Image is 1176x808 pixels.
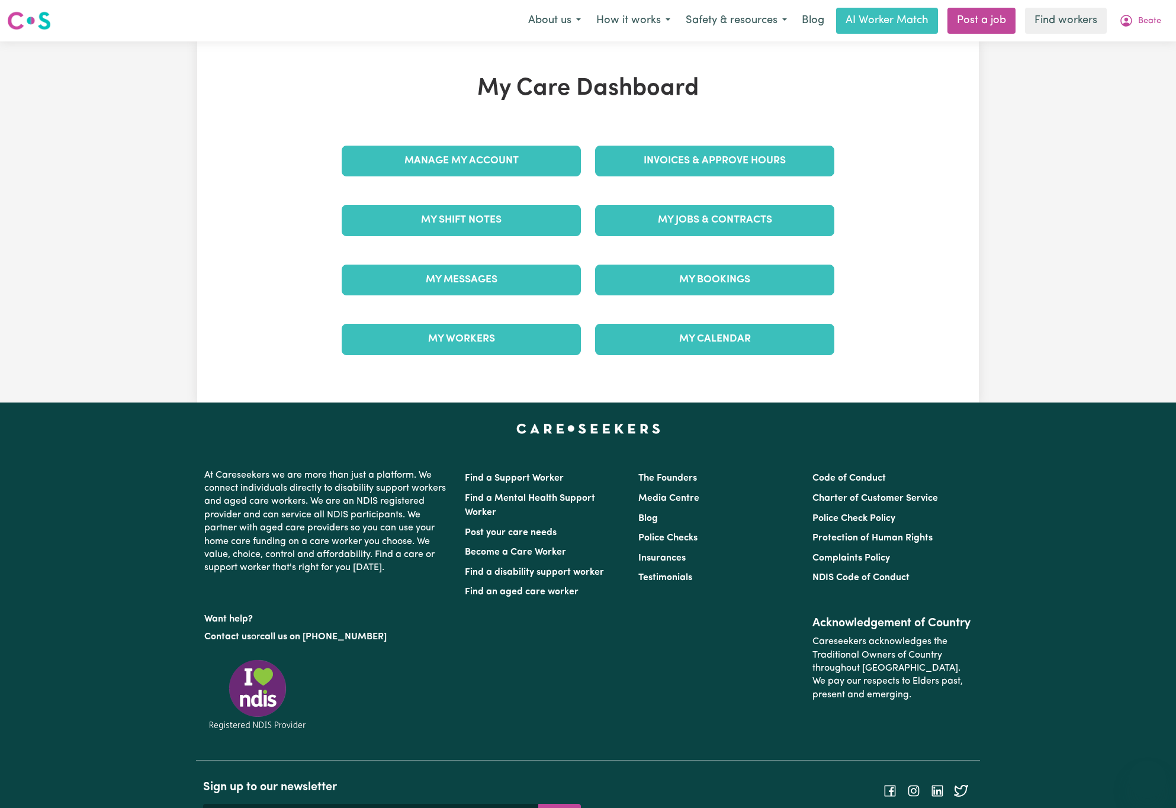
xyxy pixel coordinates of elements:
[204,658,311,732] img: Registered NDIS provider
[907,786,921,795] a: Follow Careseekers on Instagram
[930,786,944,795] a: Follow Careseekers on LinkedIn
[204,626,451,648] p: or
[1025,8,1107,34] a: Find workers
[638,553,686,563] a: Insurances
[465,528,557,537] a: Post your care needs
[883,786,897,795] a: Follow Careseekers on Facebook
[589,8,678,33] button: How it works
[335,75,841,103] h1: My Care Dashboard
[342,146,581,176] a: Manage My Account
[812,553,890,563] a: Complaints Policy
[516,424,660,433] a: Careseekers home page
[465,474,564,483] a: Find a Support Worker
[204,608,451,626] p: Want help?
[954,786,968,795] a: Follow Careseekers on Twitter
[638,514,658,523] a: Blog
[7,7,51,34] a: Careseekers logo
[947,8,1016,34] a: Post a job
[203,780,581,794] h2: Sign up to our newsletter
[638,573,692,582] a: Testimonials
[1111,8,1169,33] button: My Account
[812,474,886,483] a: Code of Conduct
[204,632,251,642] a: Contact us
[638,494,699,503] a: Media Centre
[812,630,972,706] p: Careseekers acknowledges the Traditional Owners of Country throughout [GEOGRAPHIC_DATA]. We pay o...
[1138,15,1161,28] span: Beate
[260,632,387,642] a: call us on [PHONE_NUMBER]
[812,616,972,630] h2: Acknowledgement of Country
[204,464,451,580] p: At Careseekers we are more than just a platform. We connect individuals directly to disability su...
[342,205,581,236] a: My Shift Notes
[342,265,581,295] a: My Messages
[812,573,910,582] a: NDIS Code of Conduct
[638,533,698,543] a: Police Checks
[520,8,589,33] button: About us
[678,8,795,33] button: Safety & resources
[465,494,595,517] a: Find a Mental Health Support Worker
[342,324,581,355] a: My Workers
[836,8,938,34] a: AI Worker Match
[595,324,834,355] a: My Calendar
[795,8,831,34] a: Blog
[7,10,51,31] img: Careseekers logo
[465,587,579,597] a: Find an aged care worker
[638,474,697,483] a: The Founders
[812,533,933,543] a: Protection of Human Rights
[595,146,834,176] a: Invoices & Approve Hours
[465,548,566,557] a: Become a Care Worker
[812,494,938,503] a: Charter of Customer Service
[595,265,834,295] a: My Bookings
[812,514,895,523] a: Police Check Policy
[1129,761,1167,799] iframe: Button to launch messaging window
[465,568,604,577] a: Find a disability support worker
[595,205,834,236] a: My Jobs & Contracts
